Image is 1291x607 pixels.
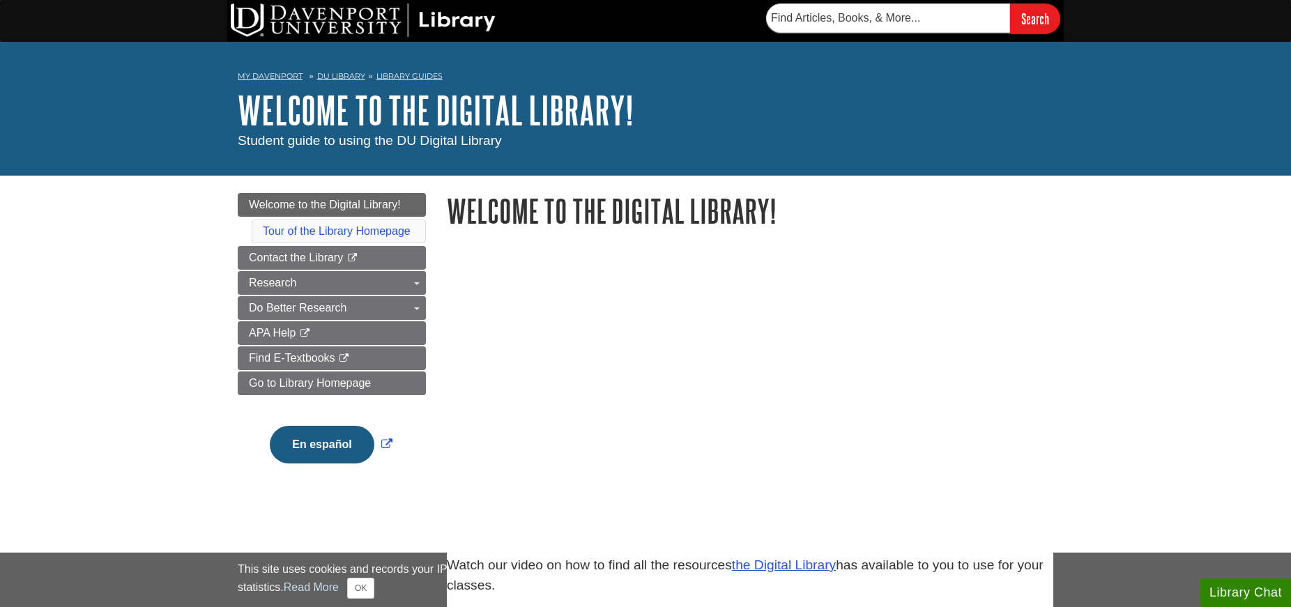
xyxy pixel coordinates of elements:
div: Guide Page Menu [238,193,426,487]
span: Go to Library Homepage [249,377,371,389]
input: Search [1010,3,1060,33]
span: Student guide to using the DU Digital Library [238,133,502,148]
a: the Digital Library [732,558,836,572]
span: Welcome to the Digital Library! [249,199,401,210]
span: Contact the Library [249,252,343,263]
h1: Welcome to the Digital Library! [447,193,1053,229]
img: DU Library [231,3,496,37]
span: Research [249,277,296,289]
form: Searches DU Library's articles, books, and more [766,3,1060,33]
a: Find E-Textbooks [238,346,426,370]
a: DU Library [317,71,365,81]
a: Welcome to the Digital Library! [238,193,426,217]
div: This site uses cookies and records your IP address for usage statistics. Additionally, we use Goo... [238,561,1053,599]
a: Do Better Research [238,296,426,320]
p: Watch our video on how to find all the resources has available to you to use for your classes. [447,555,1053,596]
span: Do Better Research [249,302,347,314]
a: Go to Library Homepage [238,371,426,395]
i: This link opens in a new window [346,254,358,263]
a: Link opens in new window [266,438,395,450]
span: APA Help [249,327,296,339]
i: This link opens in a new window [299,329,311,338]
button: Close [347,578,374,599]
a: APA Help [238,321,426,345]
span: Find E-Textbooks [249,352,335,364]
a: Research [238,271,426,295]
button: Library Chat [1200,578,1291,607]
a: Tour of the Library Homepage [263,225,411,237]
a: Read More [284,581,339,593]
a: Welcome to the Digital Library! [238,89,634,132]
nav: breadcrumb [238,67,1053,89]
a: Contact the Library [238,246,426,270]
button: En español [270,426,374,463]
a: Library Guides [376,71,443,81]
input: Find Articles, Books, & More... [766,3,1010,33]
a: My Davenport [238,70,303,82]
i: This link opens in a new window [338,354,350,363]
